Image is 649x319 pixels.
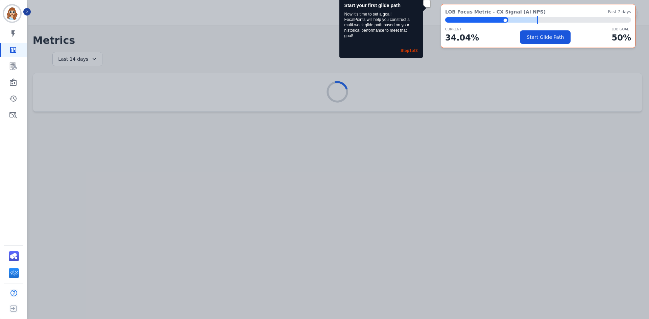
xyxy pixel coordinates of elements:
[445,32,479,44] p: 34.04 %
[520,30,571,44] button: Start Glide Path
[608,9,631,15] span: Past 7 days
[445,8,546,15] span: LOB Focus Metric - CX Signal (AI NPS)
[445,17,508,23] div: ⬤
[612,32,631,44] p: 50 %
[4,5,20,22] img: Bordered avatar
[612,27,631,32] p: LOB Goal
[445,27,479,32] p: CURRENT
